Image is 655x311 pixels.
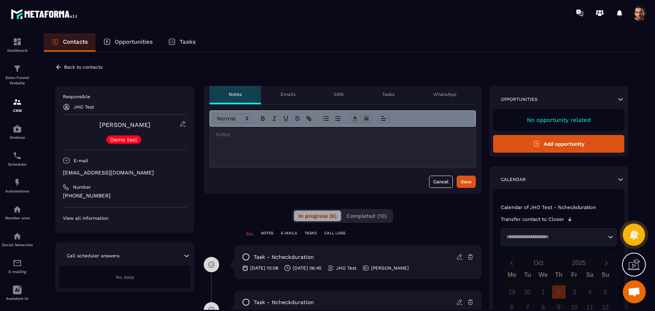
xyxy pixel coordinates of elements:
img: formation [13,64,22,73]
p: SMS [334,91,344,97]
p: Automations [2,189,33,193]
p: Emails [280,91,295,97]
p: Notes [229,91,242,97]
button: In progress (6) [294,211,341,221]
img: formation [13,97,22,107]
p: Number [73,184,91,190]
p: No opportunity related [501,117,617,123]
p: task - Ncheckduration [254,299,314,306]
span: Completed (10) [346,213,387,219]
img: automations [13,178,22,187]
button: Cancel [429,176,453,188]
p: task - Ncheckduration [254,253,314,261]
a: formationformationCRM [2,92,33,118]
p: View all information [63,215,186,221]
p: ALL [246,230,253,236]
span: In progress (6) [299,213,337,219]
p: JHO Test [336,265,356,271]
img: formation [13,37,22,46]
p: NOTES [261,230,273,236]
p: Call scheduler answers [67,253,119,259]
p: [EMAIL_ADDRESS][DOMAIN_NAME] [63,169,186,176]
a: automationsautomationsMember area [2,199,33,226]
p: [PHONE_NUMBER] [63,192,186,199]
img: logo [11,7,80,21]
p: Demo test [110,137,137,142]
p: Responsible [63,94,186,100]
p: [PERSON_NAME] [371,265,409,271]
p: CALL LOGS [324,230,345,236]
p: Assistant AI [2,296,33,301]
div: Save [461,178,472,186]
a: formationformationDashboard [2,31,33,58]
p: WhatsApp [433,91,457,97]
p: Contacts [63,38,88,45]
p: CRM [2,109,33,113]
a: Opportunities [96,33,160,52]
a: Contacts [44,33,96,52]
p: TASKS [305,230,317,236]
a: emailemailE-mailing [2,253,33,280]
a: formationformationSales Funnel Website [2,58,33,92]
p: Tasks [382,91,394,97]
p: E-MAILS [281,230,297,236]
p: Sales Funnel Website [2,75,33,86]
img: scheduler [13,151,22,160]
p: Webinar [2,135,33,140]
p: Scheduler [2,162,33,166]
button: Save [457,176,476,188]
a: automationsautomationsWebinar [2,118,33,145]
p: E-mail [74,158,88,164]
p: Transfer contact to Closer [501,216,564,222]
img: automations [13,124,22,133]
a: Tasks [160,33,203,52]
p: [DATE] 10:08 [250,265,278,271]
p: Opportunities [501,96,538,102]
p: Calendar [501,176,526,183]
span: No data [116,275,134,280]
img: social-network [13,232,22,241]
p: E-mailing [2,270,33,274]
p: Tasks [180,38,196,45]
a: Assistant AI [2,280,33,306]
a: schedulerschedulerScheduler [2,145,33,172]
div: Mở cuộc trò chuyện [623,280,646,303]
button: Completed (10) [342,211,391,221]
img: automations [13,205,22,214]
div: Search for option [501,228,617,246]
a: automationsautomationsAutomations [2,172,33,199]
a: social-networksocial-networkSocial Networks [2,226,33,253]
button: Add opportunity [493,135,624,153]
p: Calendar of JHO Test - Ncheckduration [501,204,617,211]
p: Opportunities [115,38,153,45]
a: [PERSON_NAME] [99,121,150,128]
p: Member area [2,216,33,220]
p: JHO Test [74,104,94,110]
img: email [13,258,22,268]
p: Dashboard [2,48,33,53]
p: Social Networks [2,243,33,247]
input: Search for option [504,233,606,241]
p: [DATE] 06:45 [293,265,322,271]
p: Back to contacts [64,64,102,70]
